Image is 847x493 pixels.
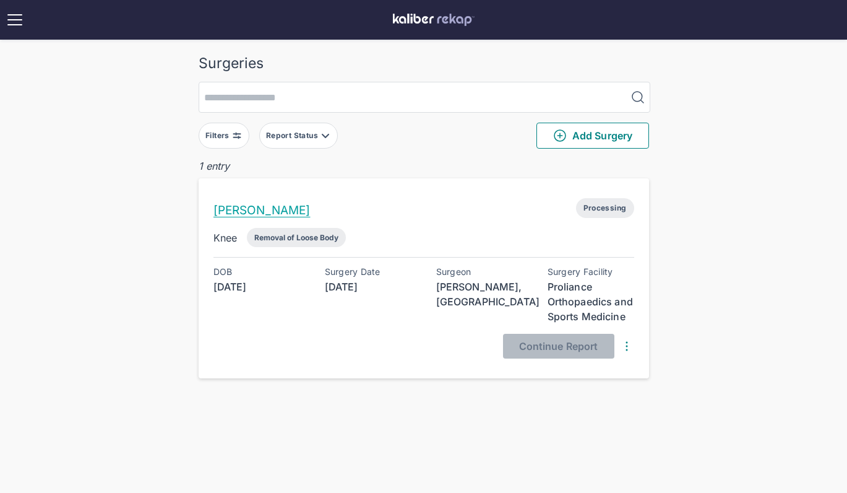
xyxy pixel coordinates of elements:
div: DOB [213,267,300,277]
div: Surgeon [436,267,523,277]
img: DotsThreeVertical.31cb0eda.svg [619,339,634,354]
button: Add Surgery [536,123,649,149]
div: Report Status [266,131,320,141]
div: Knee [213,230,238,245]
div: [DATE] [325,279,411,294]
img: faders-horizontal-grey.d550dbda.svg [232,131,242,141]
div: Surgery Facility [548,267,634,277]
img: MagnifyingGlass.1dc66aab.svg [630,90,645,105]
div: [PERSON_NAME], [GEOGRAPHIC_DATA] [436,279,523,309]
div: Surgery Date [325,267,411,277]
a: [PERSON_NAME] [213,203,311,217]
img: kaliber labs logo [393,14,475,26]
span: Processing [576,198,634,218]
div: [DATE] [213,279,300,294]
span: Continue Report [519,340,598,352]
div: Removal of Loose Body [254,233,338,242]
span: Add Surgery [552,128,632,143]
button: Filters [199,123,249,149]
button: Continue Report [503,334,614,359]
div: Surgeries [199,55,649,72]
div: Filters [205,131,232,141]
img: filter-caret-down-grey.b3560631.svg [320,131,330,141]
div: Proliance Orthopaedics and Sports Medicine [548,279,634,324]
button: Report Status [259,123,338,149]
div: 1 entry [199,159,649,173]
img: PlusCircleGreen.5fd88d77.svg [552,128,567,143]
img: open menu icon [5,10,25,30]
